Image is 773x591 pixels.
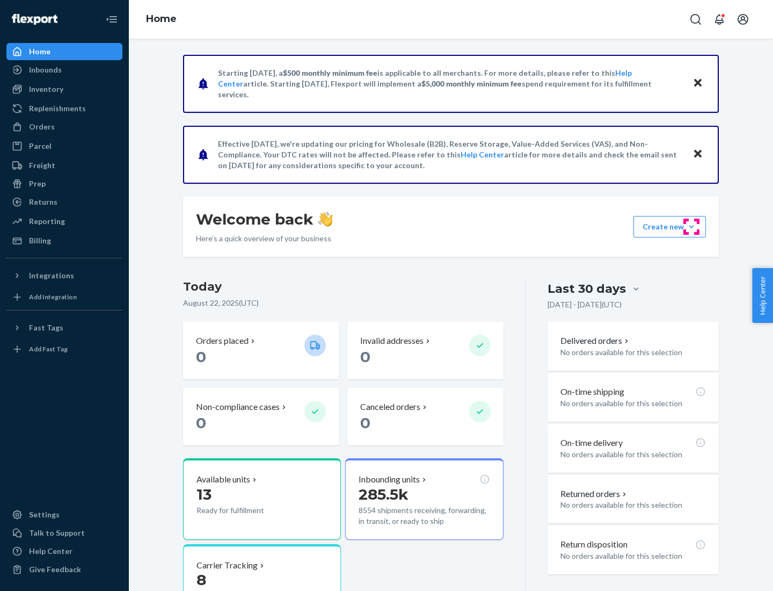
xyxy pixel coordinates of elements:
[196,335,249,347] p: Orders placed
[691,147,705,162] button: Close
[29,546,72,557] div: Help Center
[29,178,46,189] div: Prep
[360,348,370,366] span: 0
[6,43,122,60] a: Home
[318,212,333,227] img: hand-wave emoji
[345,458,503,540] button: Inbounding units285.5k8554 shipments receiving, forwarding, in transit, or ready to ship
[196,401,280,413] p: Non-compliance cases
[6,506,122,523] a: Settings
[347,388,503,445] button: Canceled orders 0
[752,268,773,323] button: Help Center
[6,100,122,117] a: Replenishments
[183,322,339,379] button: Orders placed 0
[560,335,631,347] button: Delivered orders
[29,235,51,246] div: Billing
[560,449,706,460] p: No orders available for this selection
[29,292,77,301] div: Add Integration
[6,524,122,542] a: Talk to Support
[29,509,60,520] div: Settings
[183,458,341,540] button: Available units13Ready for fulfillment
[6,81,122,98] a: Inventory
[29,564,81,575] div: Give Feedback
[146,13,177,25] a: Home
[6,193,122,211] a: Returns
[347,322,503,379] button: Invalid addresses 0
[196,571,206,589] span: 8
[6,543,122,560] a: Help Center
[633,216,706,237] button: Create new
[183,278,504,295] h3: Today
[196,505,296,516] p: Ready for fulfillment
[218,139,682,171] p: Effective [DATE], we're updating our pricing for Wholesale (B2B), Reserve Storage, Value-Added Se...
[359,505,490,527] p: 8554 shipments receiving, forwarding, in transit, or ready to ship
[29,270,74,281] div: Integrations
[560,386,624,398] p: On-time shipping
[6,213,122,230] a: Reporting
[6,319,122,336] button: Fast Tags
[196,414,206,432] span: 0
[732,9,754,30] button: Open account menu
[183,388,339,445] button: Non-compliance cases 0
[196,233,333,244] p: Here’s a quick overview of your business
[421,79,522,88] span: $5,000 monthly minimum fee
[6,61,122,78] a: Inbounds
[183,298,504,308] p: August 22, 2025 ( UTC )
[548,299,622,310] p: [DATE] - [DATE] ( UTC )
[461,150,504,159] a: Help Center
[709,9,730,30] button: Open notifications
[685,9,706,30] button: Open Search Box
[29,121,55,132] div: Orders
[29,141,52,152] div: Parcel
[29,528,85,538] div: Talk to Support
[360,414,370,432] span: 0
[196,348,206,366] span: 0
[6,267,122,284] button: Integrations
[560,347,706,358] p: No orders available for this selection
[560,500,706,510] p: No orders available for this selection
[101,9,122,30] button: Close Navigation
[29,197,57,207] div: Returns
[560,398,706,409] p: No orders available for this selection
[6,157,122,174] a: Freight
[6,561,122,578] button: Give Feedback
[196,210,333,229] h1: Welcome back
[29,322,63,333] div: Fast Tags
[137,4,185,35] ol: breadcrumbs
[360,401,420,413] p: Canceled orders
[12,14,57,25] img: Flexport logo
[196,485,212,503] span: 13
[6,289,122,306] a: Add Integration
[560,437,623,449] p: On-time delivery
[29,344,68,354] div: Add Fast Tag
[359,485,409,503] span: 285.5k
[196,559,258,572] p: Carrier Tracking
[196,473,250,486] p: Available units
[29,216,65,227] div: Reporting
[691,76,705,91] button: Close
[6,341,122,358] a: Add Fast Tag
[6,175,122,192] a: Prep
[6,118,122,135] a: Orders
[218,68,682,100] p: Starting [DATE], a is applicable to all merchants. For more details, please refer to this article...
[548,280,626,297] div: Last 30 days
[29,84,63,95] div: Inventory
[360,335,424,347] p: Invalid addresses
[283,68,377,77] span: $500 monthly minimum fee
[6,138,122,155] a: Parcel
[29,160,55,171] div: Freight
[560,551,706,561] p: No orders available for this selection
[560,538,628,551] p: Return disposition
[29,64,62,75] div: Inbounds
[29,103,86,114] div: Replenishments
[359,473,420,486] p: Inbounding units
[560,488,629,500] button: Returned orders
[29,46,50,57] div: Home
[6,232,122,249] a: Billing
